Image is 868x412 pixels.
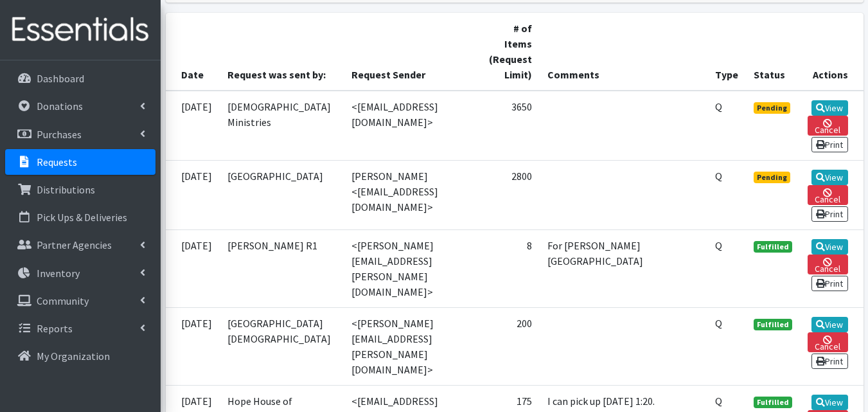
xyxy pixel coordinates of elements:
a: Partner Agencies [5,232,155,258]
p: Pick Ups & Deliveries [37,211,127,224]
a: Print [811,137,848,152]
a: Cancel [808,332,847,352]
abbr: Quantity [715,100,722,113]
a: Print [811,276,848,291]
td: 8 [477,230,540,308]
p: Community [37,294,89,307]
th: Date [166,13,220,91]
span: Pending [754,102,790,114]
th: Status [746,13,800,91]
a: Pick Ups & Deliveries [5,204,155,230]
th: Request Sender [344,13,477,91]
th: Actions [800,13,863,91]
a: View [811,100,848,116]
th: Request was sent by: [220,13,344,91]
abbr: Quantity [715,239,722,252]
a: Print [811,354,848,369]
span: Fulfilled [754,241,792,253]
th: Comments [540,13,707,91]
td: [DEMOGRAPHIC_DATA] Ministries [220,91,344,161]
span: Fulfilled [754,397,792,408]
a: Cancel [808,116,847,136]
a: Cancel [808,185,847,205]
a: View [811,170,848,185]
td: [DATE] [166,308,220,386]
p: Donations [37,100,83,112]
th: # of Items (Request Limit) [477,13,540,91]
p: Inventory [37,267,80,280]
td: [DATE] [166,91,220,161]
p: Dashboard [37,72,84,85]
p: Purchases [37,128,82,141]
a: Print [811,206,848,222]
p: My Organization [37,350,110,363]
a: Cancel [808,255,847,274]
abbr: Quantity [715,317,722,330]
a: Dashboard [5,66,155,91]
a: View [811,239,848,255]
span: Pending [754,172,790,183]
abbr: Quantity [715,395,722,408]
td: 200 [477,308,540,386]
a: View [811,317,848,332]
td: [PERSON_NAME] R1 [220,230,344,308]
a: Inventory [5,260,155,286]
td: [PERSON_NAME] <[EMAIL_ADDRESS][DOMAIN_NAME]> [344,160,477,229]
abbr: Quantity [715,170,722,183]
td: 3650 [477,91,540,161]
p: Requests [37,156,77,168]
img: HumanEssentials [5,8,155,51]
a: Purchases [5,121,155,147]
th: Type [707,13,746,91]
td: <[EMAIL_ADDRESS][DOMAIN_NAME]> [344,91,477,161]
td: [DATE] [166,160,220,229]
td: <[PERSON_NAME][EMAIL_ADDRESS][PERSON_NAME][DOMAIN_NAME]> [344,308,477,386]
td: [GEOGRAPHIC_DATA][DEMOGRAPHIC_DATA] [220,308,344,386]
td: 2800 [477,160,540,229]
p: Distributions [37,183,95,196]
a: Distributions [5,177,155,202]
span: Fulfilled [754,319,792,330]
a: Reports [5,316,155,341]
p: Partner Agencies [37,238,112,251]
a: View [811,395,848,410]
td: [DATE] [166,230,220,308]
td: [GEOGRAPHIC_DATA] [220,160,344,229]
a: Requests [5,149,155,175]
p: Reports [37,322,73,335]
a: Donations [5,93,155,119]
a: Community [5,288,155,314]
a: My Organization [5,343,155,369]
td: For [PERSON_NAME][GEOGRAPHIC_DATA] [540,230,707,308]
td: <[PERSON_NAME][EMAIL_ADDRESS][PERSON_NAME][DOMAIN_NAME]> [344,230,477,308]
